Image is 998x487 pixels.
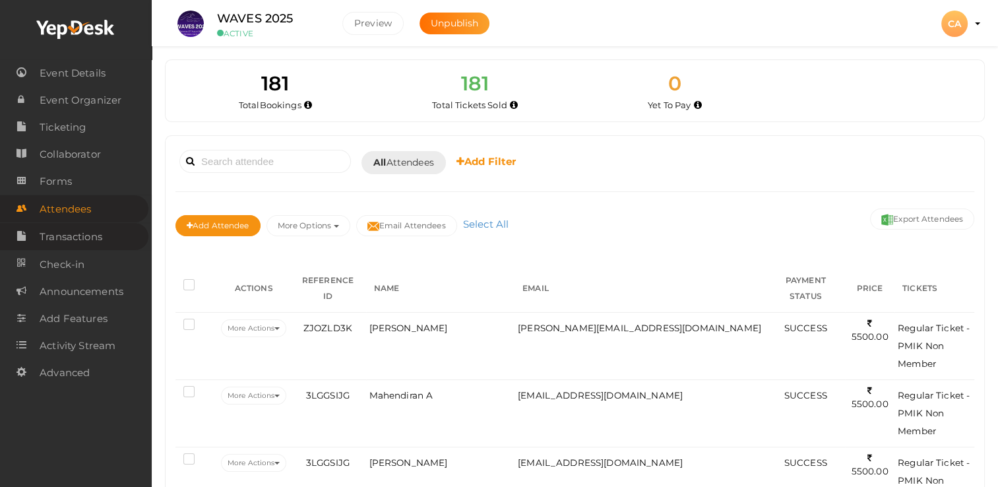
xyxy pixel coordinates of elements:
button: CA [937,10,972,38]
span: SUCCESS [784,457,827,468]
span: 5500.00 [852,318,889,342]
span: REFERENCE ID [302,275,354,301]
span: 3LGGSIJG [306,457,350,468]
span: Attendees [373,156,434,170]
span: Event Organizer [40,87,121,114]
span: Advanced [40,360,90,386]
i: Accepted and yet to make payment [694,102,702,109]
button: Preview [342,12,404,35]
span: 181 [261,71,289,96]
span: Total Tickets Sold [432,100,507,110]
span: [PERSON_NAME] [369,323,448,333]
img: excel.svg [881,214,893,226]
span: 5500.00 [852,385,889,410]
small: ACTIVE [217,28,323,38]
span: Event Details [40,60,106,86]
b: All [373,156,386,168]
span: Attendees [40,196,91,222]
span: Collaborator [40,141,101,168]
b: Add Filter [456,155,516,168]
i: Total number of bookings [304,102,312,109]
span: Announcements [40,278,123,305]
span: Add Features [40,306,108,332]
span: Forms [40,168,72,195]
span: 0 [668,71,681,96]
a: Select All [460,218,512,230]
i: Total number of tickets sold [510,102,518,109]
button: More Actions [221,319,286,337]
profile-pic: CA [941,18,968,30]
th: EMAIL [515,265,766,313]
span: [PERSON_NAME] [369,457,448,468]
span: [EMAIL_ADDRESS][DOMAIN_NAME] [518,457,683,468]
button: Export Attendees [870,209,974,230]
span: 3LGGSIJG [306,390,350,401]
span: Total [239,100,301,110]
img: mail-filled.svg [367,220,379,232]
span: 181 [461,71,489,96]
span: Activity Stream [40,333,115,359]
span: 5500.00 [852,453,889,477]
button: More Options [266,215,350,236]
button: Unpublish [420,13,489,34]
span: Transactions [40,224,102,250]
span: Regular Ticket - PMIK Non Member [898,323,970,369]
span: Bookings [260,100,301,110]
span: [PERSON_NAME][EMAIL_ADDRESS][DOMAIN_NAME] [518,323,761,333]
span: Yet To Pay [648,100,691,110]
th: ACTIONS [218,265,290,313]
th: NAME [366,265,515,313]
button: Email Attendees [356,215,457,236]
span: ZJOZLD3K [303,323,352,333]
img: S4WQAGVX_small.jpeg [177,11,204,37]
span: Regular Ticket - PMIK Non Member [898,390,970,436]
th: PAYMENT STATUS [766,265,845,313]
button: More Actions [221,387,286,405]
label: WAVES 2025 [217,9,293,28]
span: [EMAIL_ADDRESS][DOMAIN_NAME] [518,390,683,401]
button: Add Attendee [175,215,261,236]
span: Unpublish [431,17,478,29]
span: Check-in [40,251,84,278]
span: Ticketing [40,114,86,141]
th: TICKETS [894,265,974,313]
input: Search attendee [179,150,351,173]
span: SUCCESS [784,323,827,333]
th: PRICE [845,265,894,313]
button: More Actions [221,454,286,472]
span: SUCCESS [784,390,827,401]
div: CA [941,11,968,37]
span: Mahendiran A [369,390,433,401]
